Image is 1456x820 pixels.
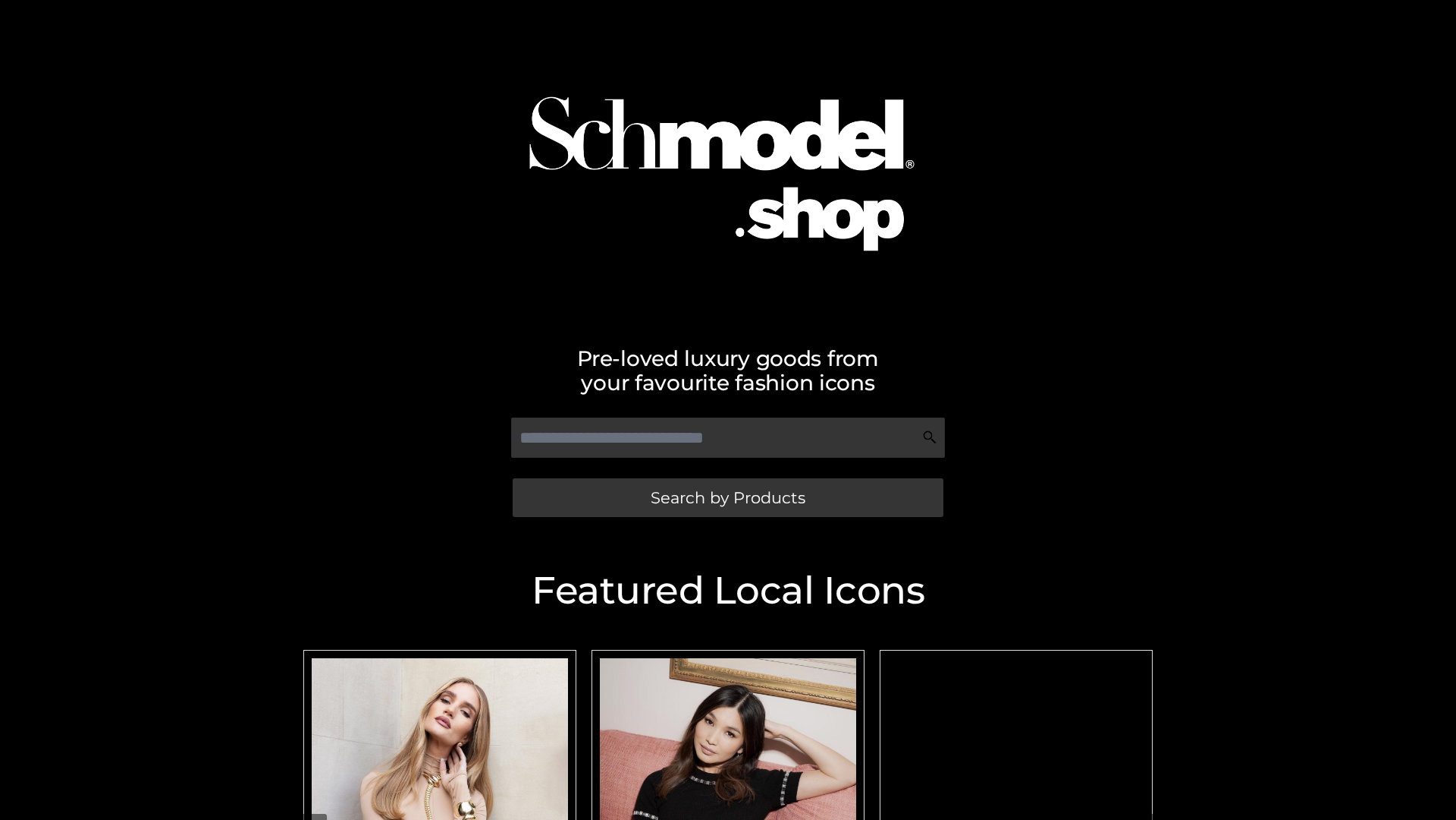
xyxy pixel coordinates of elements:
[296,572,1160,610] h2: Featured Local Icons​
[513,478,943,517] a: Search by Products
[922,430,937,445] img: Search Icon
[296,346,1160,395] h2: Pre-loved luxury goods from your favourite fashion icons
[651,490,805,506] span: Search by Products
